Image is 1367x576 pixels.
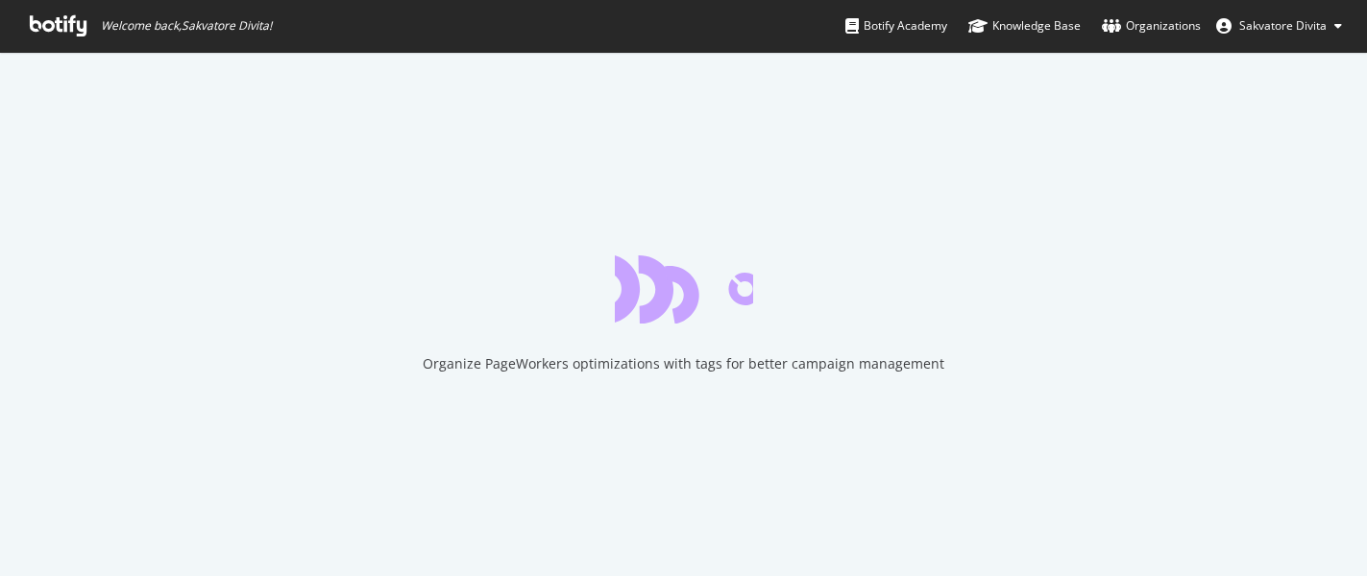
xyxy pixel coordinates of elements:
[968,16,1081,36] div: Knowledge Base
[615,254,753,324] div: animation
[1239,17,1327,34] span: Sakvatore Divita
[1201,11,1357,41] button: Sakvatore Divita
[423,354,944,373] div: Organize PageWorkers optimizations with tags for better campaign management
[101,18,272,34] span: Welcome back, Sakvatore Divita !
[845,16,947,36] div: Botify Academy
[1102,16,1201,36] div: Organizations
